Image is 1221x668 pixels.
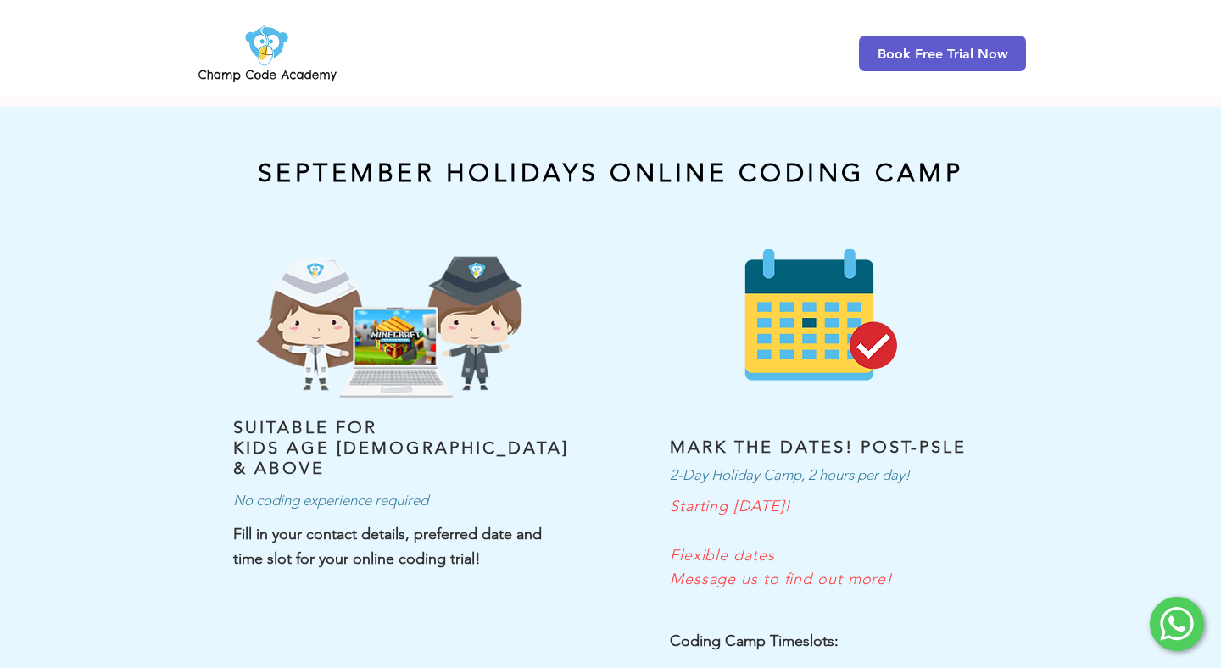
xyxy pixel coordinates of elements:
span: Flexible dates Message us to find out more! [670,546,893,589]
span: Starting [DATE]! [670,497,791,515]
p: Fill in your contact details, preferred date and time slot for your online coding trial! [233,522,572,571]
img: Champ Code Academy Booking Calendar Illustration with Red Tick [733,249,903,381]
img: Kids Beginner Minecraft.png [251,249,525,404]
span: Book Free Trial Now [878,46,1008,62]
span: SEPTEMBER HOLIDAYS ONLINE CODING CAMP [258,158,964,188]
span: 2-Day Holiday Camp, 2 hours per day! [670,466,910,483]
span: MARK THE DATES! POST-PSLE [670,437,967,457]
span: No coding experience required [233,492,428,509]
span: KIDS AGE [DEMOGRAPHIC_DATA] & ABOVE [233,437,569,478]
span: SUITABLE FOR [233,417,377,437]
a: Book Free Trial Now [859,36,1026,71]
span: Coding Camp Timeslots: [670,632,839,650]
img: Champ Code Academy Logo PNG.png [195,20,340,86]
